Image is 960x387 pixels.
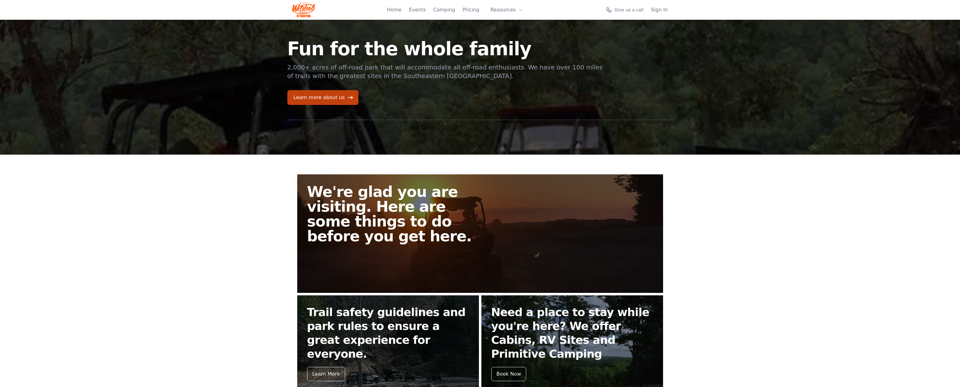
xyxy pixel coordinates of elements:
[287,63,604,80] p: 2,000+ acres of off-road park that will accommodate all off-road enthusiasts. We have over 100 mi...
[487,4,527,16] button: Resources
[307,367,345,381] div: Learn More
[297,174,663,293] a: We're glad you are visiting. Here are some things to do before you get here.
[491,367,527,381] div: Book Now
[615,7,644,13] span: Give us a call
[651,6,668,14] a: Sign In
[409,6,426,14] a: Events
[491,305,653,361] h2: Need a place to stay while you're here? We offer Cabins, RV Sites and Primitive Camping
[606,7,644,13] a: Give us a call
[433,6,455,14] a: Camping
[307,305,469,361] h2: Trail safety guidelines and park rules to ensure a great experience for everyone.
[292,2,315,17] img: Wildcat Logo
[387,6,401,14] a: Home
[307,184,485,243] h2: We're glad you are visiting. Here are some things to do before you get here.
[463,6,479,14] a: Pricing
[287,40,604,58] h1: Fun for the whole family
[287,90,358,105] a: Learn more about us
